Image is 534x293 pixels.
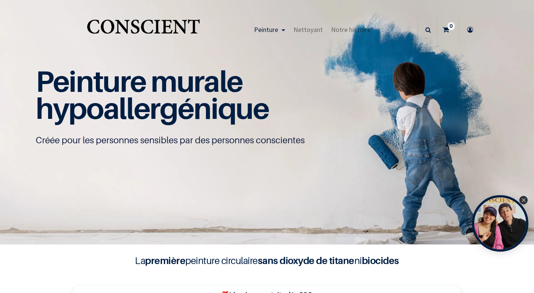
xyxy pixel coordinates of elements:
h4: La peinture circulaire ni [116,254,417,268]
span: hypoallergénique [36,91,269,126]
span: Peinture murale [36,64,243,99]
span: Notre histoire [331,25,371,34]
b: biocides [362,255,399,266]
div: Open Tolstoy widget [472,195,528,252]
a: Peinture [250,17,289,43]
span: Peinture [254,25,278,34]
div: Open Tolstoy [472,195,528,252]
a: Logo of Conscient [85,15,201,45]
b: sans dioxyde de titane [258,255,354,266]
p: Créée pour les personnes sensibles par des personnes conscientes [36,134,498,146]
iframe: Tidio Chat [495,244,531,280]
b: première [145,255,185,266]
img: Conscient [85,15,201,45]
sup: 0 [448,22,455,30]
span: Nettoyant [293,25,323,34]
div: Close Tolstoy widget [519,196,528,204]
a: 0 [437,17,458,43]
div: Tolstoy bubble widget [472,195,528,252]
